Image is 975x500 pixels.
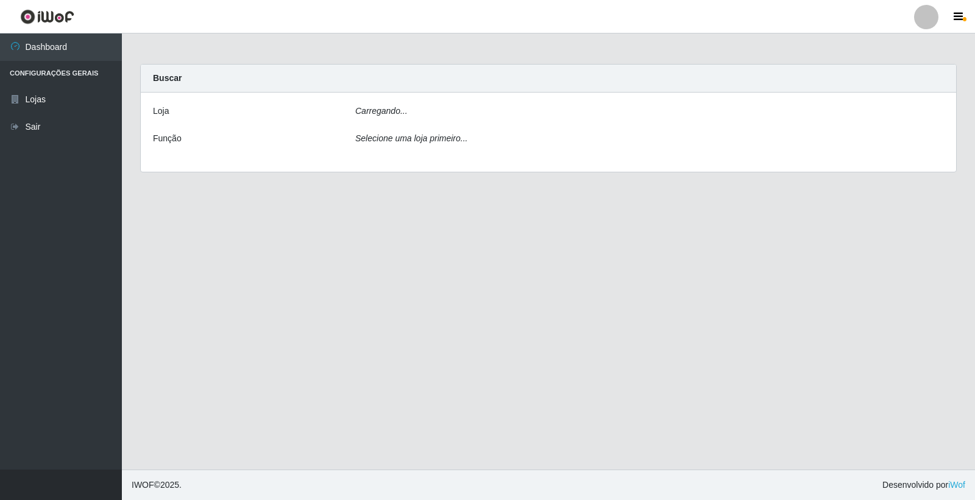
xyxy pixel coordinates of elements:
[153,132,182,145] label: Função
[20,9,74,24] img: CoreUI Logo
[882,479,965,491] span: Desenvolvido por
[355,133,467,143] i: Selecione uma loja primeiro...
[355,106,408,116] i: Carregando...
[132,479,182,491] span: © 2025 .
[153,73,182,83] strong: Buscar
[948,480,965,490] a: iWof
[132,480,154,490] span: IWOF
[153,105,169,118] label: Loja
